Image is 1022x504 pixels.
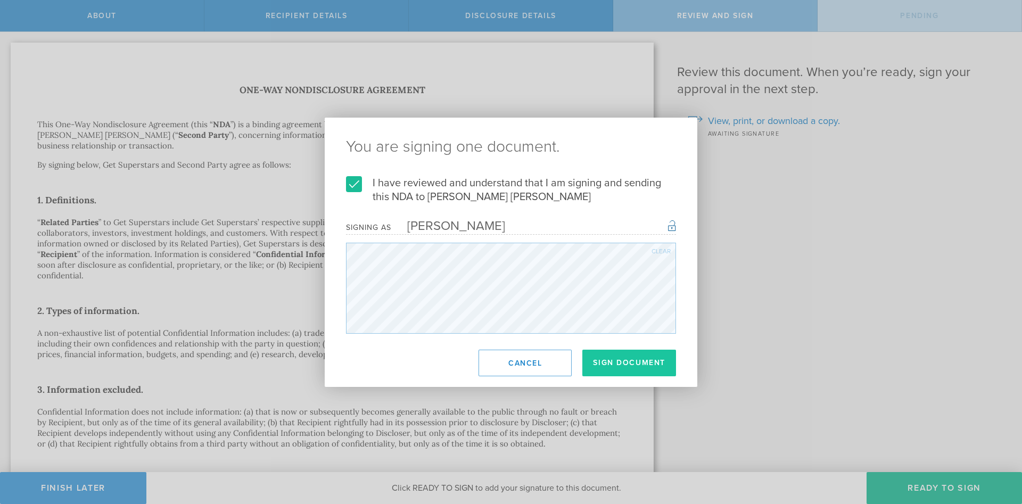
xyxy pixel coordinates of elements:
button: Sign Document [582,350,676,376]
button: Cancel [479,350,572,376]
label: I have reviewed and understand that I am signing and sending this NDA to [PERSON_NAME] [PERSON_NAME] [346,176,676,204]
iframe: Chat Widget [969,421,1022,472]
div: [PERSON_NAME] [391,218,505,234]
ng-pluralize: You are signing one document. [346,139,676,155]
div: Signing as [346,223,391,232]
